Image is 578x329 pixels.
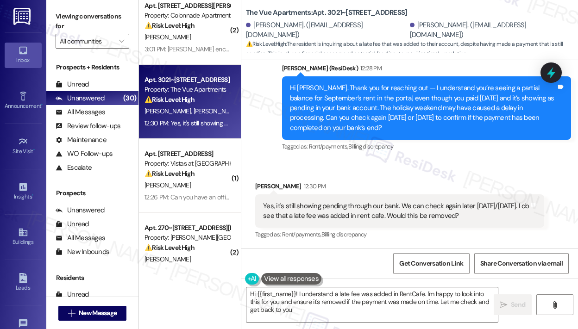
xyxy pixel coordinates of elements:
a: Inbox [5,43,42,68]
a: Leads [5,270,42,295]
div: Unanswered [56,205,105,215]
label: Viewing conversations for [56,9,129,34]
div: Unread [56,290,89,299]
div: Property: [PERSON_NAME][GEOGRAPHIC_DATA] [144,233,230,242]
div: Unread [56,80,89,89]
span: Get Conversation Link [399,259,463,268]
div: Hi [PERSON_NAME]. Thank you for reaching out — I understand you’re seeing a partial balance for S... [290,83,556,133]
span: New Message [79,308,117,318]
div: Yes, it's still showing pending through our bank. We can check again later [DATE]/[DATE]. I do se... [263,201,529,221]
div: WO Follow-ups [56,149,113,159]
div: Tagged as: [255,228,544,241]
i:  [551,301,558,309]
div: Unanswered [56,93,105,103]
input: All communities [60,34,114,49]
strong: ⚠️ Risk Level: High [144,95,195,104]
div: Property: Colonnade Apartments [144,11,230,20]
div: (30) [121,91,138,106]
span: [PERSON_NAME] [144,255,191,263]
b: The Vue Apartments: Apt. 3021~[STREET_ADDRESS] [246,8,407,18]
i:  [119,37,124,45]
div: Property: Vistas at [GEOGRAPHIC_DATA] [144,159,230,168]
span: Rent/payments , [309,143,348,150]
div: Apt. [STREET_ADDRESS] [144,149,230,159]
div: Apt. 270~[STREET_ADDRESS][PERSON_NAME] [144,223,230,233]
div: Maintenance [56,135,107,145]
div: Tagged as: [282,140,571,153]
div: 12:28 PM [358,63,382,73]
div: Prospects [46,188,138,198]
span: Send [511,300,525,310]
img: ResiDesk Logo [13,8,32,25]
div: Prospects + Residents [46,62,138,72]
span: Billing discrepancy [348,143,394,150]
div: 12:26 PM: Can you have an office representative call me asap. I have been calling and leaving voi... [144,193,481,201]
div: [PERSON_NAME]. ([EMAIL_ADDRESS][DOMAIN_NAME]) [246,20,408,40]
div: All Messages [56,233,105,243]
div: Apt. 3021~[STREET_ADDRESS] [144,75,230,85]
span: • [33,147,35,153]
span: • [32,192,33,199]
span: [PERSON_NAME] [194,107,240,115]
button: Send [494,294,532,315]
strong: ⚠️ Risk Level: High [144,243,195,252]
button: New Message [58,306,127,321]
div: Property: The Vue Apartments [144,85,230,94]
a: Buildings [5,224,42,249]
i:  [68,310,75,317]
div: All Messages [56,107,105,117]
div: Unread [56,219,89,229]
div: [PERSON_NAME] (ResiDesk) [282,63,571,76]
div: New Inbounds [56,247,109,257]
span: • [41,101,43,108]
span: [PERSON_NAME] [144,33,191,41]
div: 12:30 PM [302,181,326,191]
button: Get Conversation Link [393,253,469,274]
div: 3:01 PM: [PERSON_NAME] enciende pero no arranca a [PERSON_NAME] [144,45,338,53]
button: Share Conversation via email [474,253,569,274]
strong: ⚠️ Risk Level: High [144,169,195,178]
div: Residents [46,273,138,283]
span: [PERSON_NAME] [144,107,194,115]
div: Review follow-ups [56,121,120,131]
strong: ⚠️ Risk Level: High [144,21,195,30]
div: Apt. [STREET_ADDRESS][PERSON_NAME] [144,1,230,11]
span: Billing discrepancy [321,230,367,238]
strong: ⚠️ Risk Level: High [246,40,286,48]
span: [PERSON_NAME] [144,181,191,189]
div: [PERSON_NAME] [255,181,544,194]
a: Insights • [5,179,42,204]
span: : The resident is inquiring about a late fee that was added to their account, despite having made... [246,39,578,59]
span: Rent/payments , [282,230,321,238]
i:  [500,301,507,309]
div: Escalate [56,163,92,173]
textarea: Hi {{first_name}}! I understand a late fee was added in RentCafe. I'm happy to look into this for... [246,287,498,322]
a: Site Visit • [5,134,42,159]
div: [PERSON_NAME]. ([EMAIL_ADDRESS][DOMAIN_NAME]) [410,20,572,40]
span: Share Conversation via email [480,259,563,268]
